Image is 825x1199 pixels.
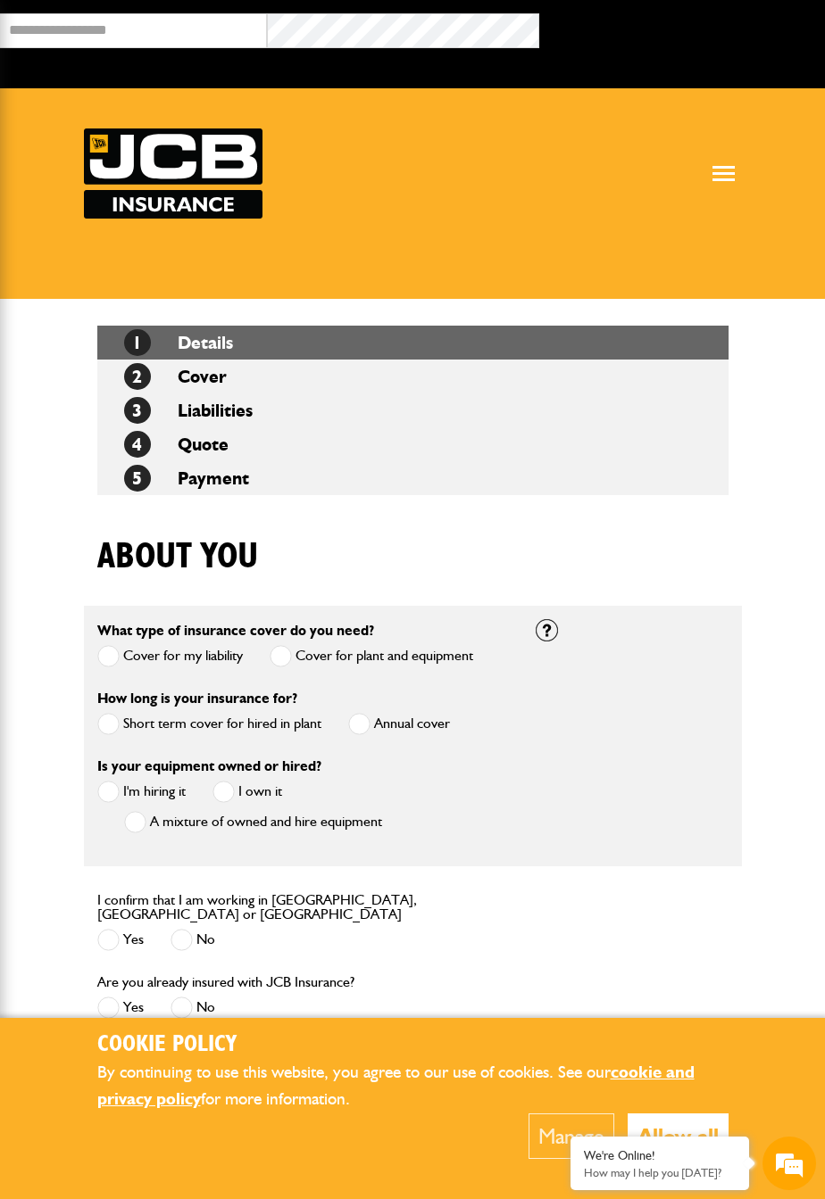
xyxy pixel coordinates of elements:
[97,1059,729,1113] p: By continuing to use this website, you agree to our use of cookies. See our for more information.
[212,781,282,803] label: I own it
[97,713,321,735] label: Short term cover for hired in plant
[97,326,729,360] li: Details
[97,427,729,461] li: Quote
[584,1166,736,1179] p: How may I help you today?
[97,929,144,951] label: Yes
[124,431,151,458] span: 4
[171,996,215,1019] label: No
[97,893,509,922] label: I confirm that I am working in [GEOGRAPHIC_DATA], [GEOGRAPHIC_DATA] or [GEOGRAPHIC_DATA]
[124,397,151,424] span: 3
[97,393,729,427] li: Liabilities
[84,128,262,219] img: JCB Insurance Services logo
[628,1113,729,1159] button: Allow all
[270,645,473,667] label: Cover for plant and equipment
[529,1113,614,1159] button: Manage
[97,996,144,1019] label: Yes
[97,781,186,803] label: I'm hiring it
[584,1148,736,1163] div: We're Online!
[97,645,243,667] label: Cover for my liability
[97,535,258,578] h1: About you
[97,360,729,393] li: Cover
[348,713,450,735] label: Annual cover
[97,624,374,638] label: What type of insurance cover do you need?
[124,363,151,390] span: 2
[97,1031,729,1059] h2: Cookie Policy
[124,811,382,833] label: A mixture of owned and hire equipment
[124,329,151,356] span: 1
[539,13,812,41] button: Broker Login
[84,128,262,219] a: JCB Insurance Services
[171,929,215,951] label: No
[124,465,151,492] span: 5
[97,975,354,989] label: Are you already insured with JCB Insurance?
[97,691,297,706] label: How long is your insurance for?
[97,461,729,495] li: Payment
[97,759,321,773] label: Is your equipment owned or hired?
